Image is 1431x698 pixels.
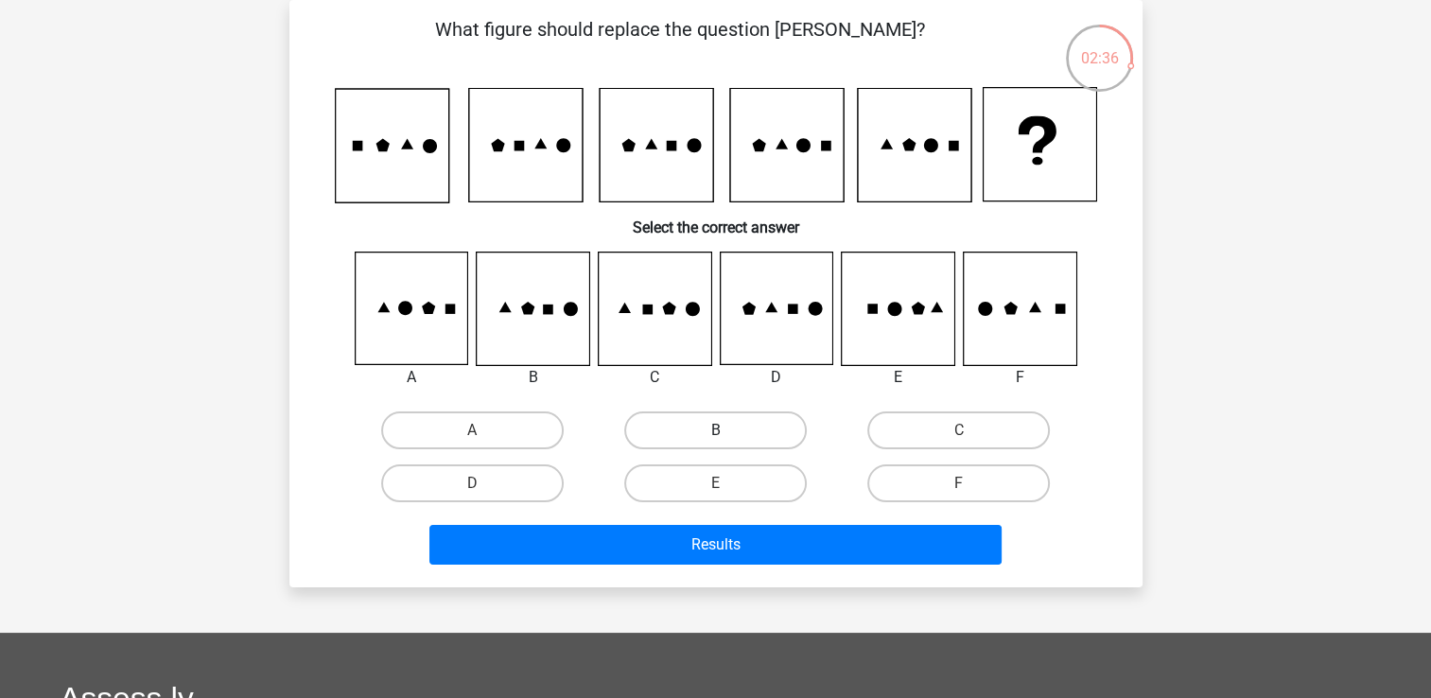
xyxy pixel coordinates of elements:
label: E [624,464,807,502]
label: B [624,411,807,449]
div: E [827,366,969,389]
p: What figure should replace the question [PERSON_NAME]? [320,15,1041,72]
div: C [584,366,726,389]
div: 02:36 [1064,23,1135,70]
div: A [340,366,483,389]
label: F [867,464,1050,502]
div: B [462,366,604,389]
label: A [381,411,564,449]
div: D [706,366,848,389]
label: C [867,411,1050,449]
label: D [381,464,564,502]
div: F [949,366,1091,389]
h6: Select the correct answer [320,203,1112,236]
button: Results [429,525,1002,565]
